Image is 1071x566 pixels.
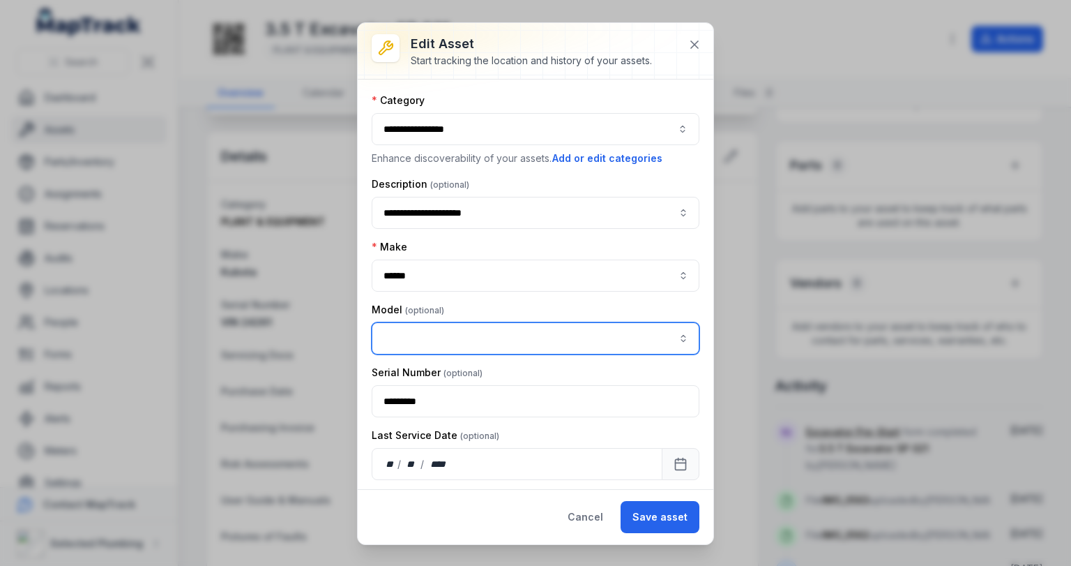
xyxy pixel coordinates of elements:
div: day, [383,457,397,471]
button: Save asset [621,501,699,533]
label: Description [372,177,469,191]
label: Last Service Date [372,429,499,442]
button: Cancel [556,501,615,533]
div: / [420,457,425,471]
h3: Edit asset [411,34,652,54]
div: / [397,457,402,471]
input: asset-edit:description-label [372,197,699,229]
label: Serial Number [372,366,483,380]
label: Category [372,94,425,107]
input: asset-edit:cf[68832b05-6ea9-43b4-abb7-d68a6a59beaf]-label [372,322,699,355]
button: Add or edit categories [552,151,663,166]
p: Enhance discoverability of your assets. [372,151,699,166]
input: asset-edit:cf[09246113-4bcc-4687-b44f-db17154807e5]-label [372,260,699,292]
button: Calendar [662,448,699,480]
div: year, [425,457,451,471]
div: Start tracking the location and history of your assets. [411,54,652,68]
div: month, [402,457,421,471]
label: Model [372,303,444,317]
label: Make [372,240,407,254]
